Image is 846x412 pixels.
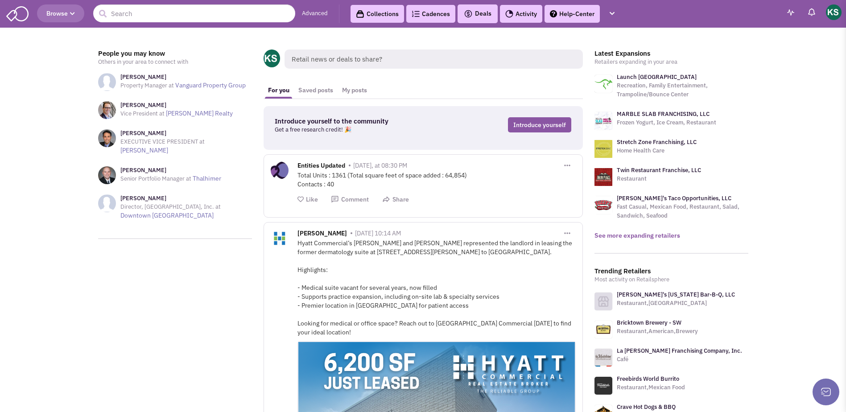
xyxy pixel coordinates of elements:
[617,375,679,383] a: Freebirds World Burrito
[500,5,542,23] a: Activity
[46,9,75,17] span: Browse
[617,166,701,174] a: Twin Restaurant Franchise, LLC
[594,275,748,284] p: Most activity on Retailsphere
[617,194,731,202] a: [PERSON_NAME]'s Taco Opportunities, LLC
[120,73,246,81] h3: [PERSON_NAME]
[98,58,252,66] p: Others in your area to connect with
[297,195,318,204] button: Like
[120,194,252,202] h3: [PERSON_NAME]
[617,327,698,336] p: Restaurant,American,Brewery
[285,49,583,69] span: Retail news or deals to share?
[355,229,401,237] span: [DATE] 10:14 AM
[617,73,697,81] a: Launch [GEOGRAPHIC_DATA]
[550,10,557,17] img: help.png
[275,125,443,134] p: Get a free research credit! 🎉
[306,195,318,203] span: Like
[464,9,491,17] span: Deals
[505,10,513,18] img: Activity.png
[464,8,473,19] img: icon-deals.svg
[120,203,221,210] span: Director, [GEOGRAPHIC_DATA], Inc. at
[120,129,252,137] h3: [PERSON_NAME]
[617,299,735,308] p: Restaurant,[GEOGRAPHIC_DATA]
[382,195,409,204] button: Share
[98,49,252,58] h3: People you may know
[98,194,116,212] img: NoImageAvailable1.jpg
[297,229,347,239] span: [PERSON_NAME]
[120,166,221,174] h3: [PERSON_NAME]
[120,138,205,145] span: EXECUTIVE VICE PRESIDENT at
[302,9,328,18] a: Advanced
[594,168,612,186] img: logo
[6,4,29,21] img: SmartAdmin
[617,146,697,155] p: Home Health Care
[37,4,84,22] button: Browse
[594,75,612,93] img: logo
[594,293,612,310] img: icon-retailer-placeholder.png
[594,112,612,130] img: logo
[461,8,494,20] button: Deals
[175,81,246,89] a: Vanguard Property Group
[297,171,576,189] div: Total Units : 1361 (Total square feet of space added : 64,854) Contacts : 40
[594,49,748,58] h3: Latest Expansions
[120,110,165,117] span: Vice President at
[617,138,697,146] a: Stretch Zone Franchising, LLC
[193,174,221,182] a: Thalhimer
[617,291,735,298] a: [PERSON_NAME]'s [US_STATE] Bar-B-Q, LLC
[93,4,295,22] input: Search
[594,231,680,239] a: See more expanding retailers
[120,146,168,154] a: [PERSON_NAME]
[617,202,748,220] p: Fast Casual, Mexican Food, Restaurant, Salad, Sandwich, Seafood
[826,4,842,20] img: Katie Siegel
[594,196,612,214] img: logo
[545,5,600,23] a: Help-Center
[294,82,338,99] a: Saved posts
[617,347,742,354] a: La [PERSON_NAME] Franchising Company, Inc.
[617,355,742,364] p: Café
[617,118,716,127] p: Frozen Yogurt, Ice Cream, Restaurant
[617,383,685,392] p: Restaurant,Mexican Food
[617,174,701,183] p: Restaurant
[353,161,407,169] span: [DATE], at 08:30 PM
[275,117,443,125] h3: Introduce yourself to the community
[508,117,571,132] a: Introduce yourself
[594,58,748,66] p: Retailers expanding in your area
[594,140,612,158] img: logo
[351,5,404,23] a: Collections
[356,10,364,18] img: icon-collection-lavender-black.svg
[120,211,214,219] a: Downtown [GEOGRAPHIC_DATA]
[120,175,191,182] span: Senior Portfolio Manager at
[98,73,116,91] img: NoImageAvailable1.jpg
[594,267,748,275] h3: Trending Retailers
[120,82,174,89] span: Property Manager at
[166,109,233,117] a: [PERSON_NAME] Realty
[264,82,294,99] a: For you
[617,403,676,411] a: Crave Hot Dogs & BBQ
[297,161,345,172] span: Entities Updated
[617,319,681,326] a: Bricktown Brewery - SW
[331,195,369,204] button: Comment
[617,110,710,118] a: MARBLE SLAB FRANCHISING, LLC
[412,11,420,17] img: Cadences_logo.png
[338,82,371,99] a: My posts
[120,101,233,109] h3: [PERSON_NAME]
[617,81,748,99] p: Recreation, Family Entertainment, Trampoline/Bounce Center
[406,5,455,23] a: Cadences
[297,239,576,337] div: Hyatt Commercial’s [PERSON_NAME] and [PERSON_NAME] represented the landlord in leasing the former...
